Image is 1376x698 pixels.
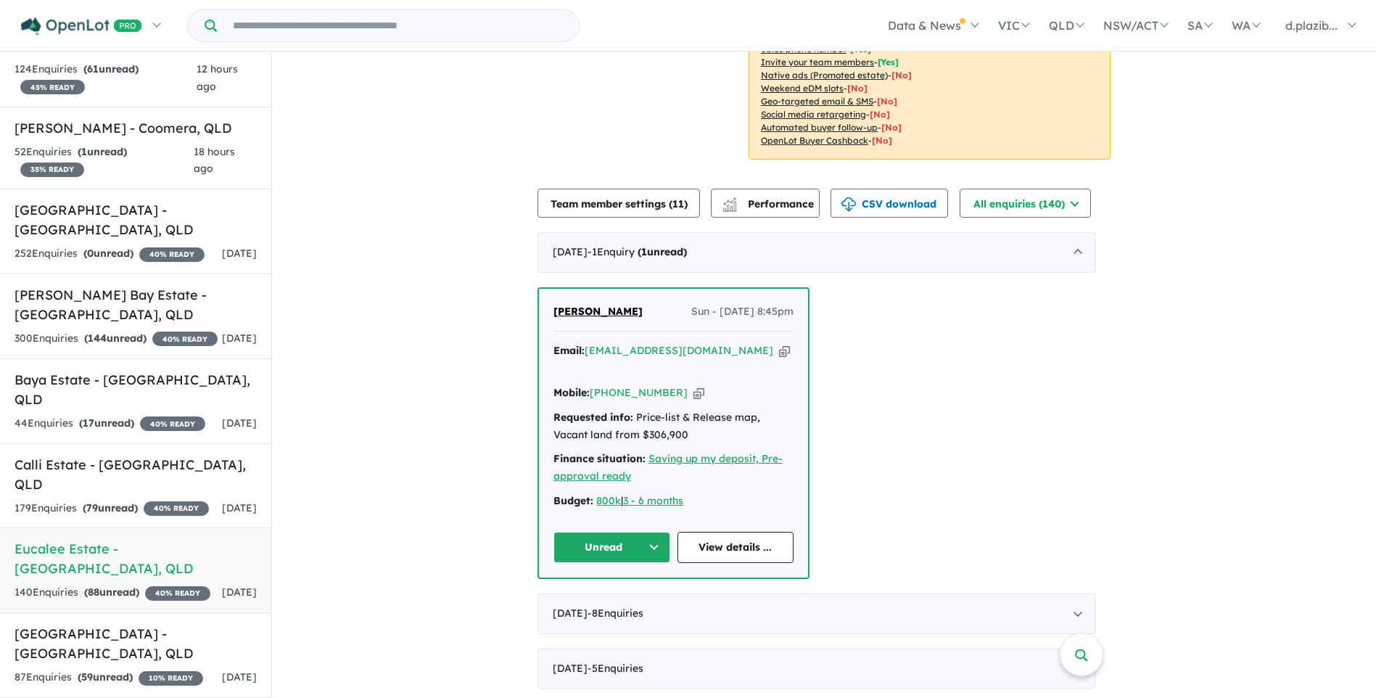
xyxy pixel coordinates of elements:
[15,455,257,494] h5: Calli Estate - [GEOGRAPHIC_DATA] , QLD
[638,245,687,258] strong: ( unread)
[86,501,98,514] span: 79
[722,202,737,211] img: bar-chart.svg
[15,61,197,96] div: 124 Enquir ies
[641,245,647,258] span: 1
[761,70,888,81] u: Native ads (Promoted estate)
[870,109,890,120] span: [No]
[15,245,205,263] div: 252 Enquir ies
[194,145,235,176] span: 18 hours ago
[15,285,257,324] h5: [PERSON_NAME] Bay Estate - [GEOGRAPHIC_DATA] , QLD
[21,17,142,36] img: Openlot PRO Logo White
[761,44,846,54] u: Sales phone number
[15,500,209,517] div: 179 Enquir ies
[693,385,704,401] button: Copy
[15,669,203,686] div: 87 Enquir ies
[841,197,856,212] img: download icon
[83,62,139,75] strong: ( unread)
[553,452,783,483] a: Saving up my deposit, Pre-approval ready
[537,649,1096,689] div: [DATE]
[553,494,593,507] strong: Budget:
[537,232,1096,273] div: [DATE]
[553,305,643,318] span: [PERSON_NAME]
[623,494,683,507] a: 3 - 6 months
[81,145,87,158] span: 1
[831,189,948,218] button: CSV download
[761,96,873,107] u: Geo-targeted email & SMS
[15,118,257,138] h5: [PERSON_NAME] - Coomera , QLD
[537,594,1096,634] div: [DATE]
[588,245,687,258] span: - 1 Enquir y
[15,370,257,409] h5: Baya Estate - [GEOGRAPHIC_DATA] , QLD
[761,135,868,146] u: OpenLot Buyer Cashback
[553,409,794,444] div: Price-list & Release map, Vacant land from $306,900
[20,80,85,94] span: 45 % READY
[672,197,684,210] span: 11
[779,343,790,358] button: Copy
[891,70,912,81] span: [No]
[881,122,902,133] span: [No]
[553,303,643,321] a: [PERSON_NAME]
[87,247,94,260] span: 0
[83,416,94,430] span: 17
[723,197,736,205] img: line-chart.svg
[15,539,257,578] h5: Eucalee Estate - [GEOGRAPHIC_DATA] , QLD
[83,501,138,514] strong: ( unread)
[847,83,868,94] span: [No]
[585,344,773,357] a: [EMAIL_ADDRESS][DOMAIN_NAME]
[960,189,1091,218] button: All enquiries (140)
[691,303,794,321] span: Sun - [DATE] 8:45pm
[677,532,794,563] a: View details ...
[590,386,688,399] a: [PHONE_NUMBER]
[553,411,633,424] strong: Requested info:
[553,386,590,399] strong: Mobile:
[140,416,205,431] span: 40 % READY
[81,670,93,683] span: 59
[222,416,257,430] span: [DATE]
[588,607,643,620] span: - 8 Enquir ies
[15,330,218,348] div: 300 Enquir ies
[222,247,257,260] span: [DATE]
[84,332,147,345] strong: ( unread)
[87,62,99,75] span: 61
[78,145,127,158] strong: ( unread)
[15,144,194,178] div: 52 Enquir ies
[144,501,209,516] span: 40 % READY
[222,332,257,345] span: [DATE]
[761,109,866,120] u: Social media retargeting
[145,586,210,601] span: 40 % READY
[222,586,257,599] span: [DATE]
[872,135,892,146] span: [No]
[79,416,134,430] strong: ( unread)
[537,189,700,218] button: Team member settings (11)
[877,96,897,107] span: [No]
[20,163,84,177] span: 35 % READY
[78,670,133,683] strong: ( unread)
[197,62,238,93] span: 12 hours ago
[15,415,205,432] div: 44 Enquir ies
[878,57,899,67] span: [ Yes ]
[761,83,844,94] u: Weekend eDM slots
[711,189,820,218] button: Performance
[761,57,874,67] u: Invite your team members
[88,586,99,599] span: 88
[222,670,257,683] span: [DATE]
[553,452,646,465] strong: Finance situation:
[15,624,257,663] h5: [GEOGRAPHIC_DATA] - [GEOGRAPHIC_DATA] , QLD
[553,344,585,357] strong: Email:
[1285,18,1338,33] span: d.plazib...
[152,332,218,346] span: 40 % READY
[596,494,621,507] a: 800k
[725,197,814,210] span: Performance
[83,247,133,260] strong: ( unread)
[553,532,670,563] button: Unread
[139,671,203,686] span: 10 % READY
[220,10,576,41] input: Try estate name, suburb, builder or developer
[850,44,871,54] span: [ Yes ]
[222,501,257,514] span: [DATE]
[15,584,210,601] div: 140 Enquir ies
[88,332,107,345] span: 144
[139,247,205,262] span: 40 % READY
